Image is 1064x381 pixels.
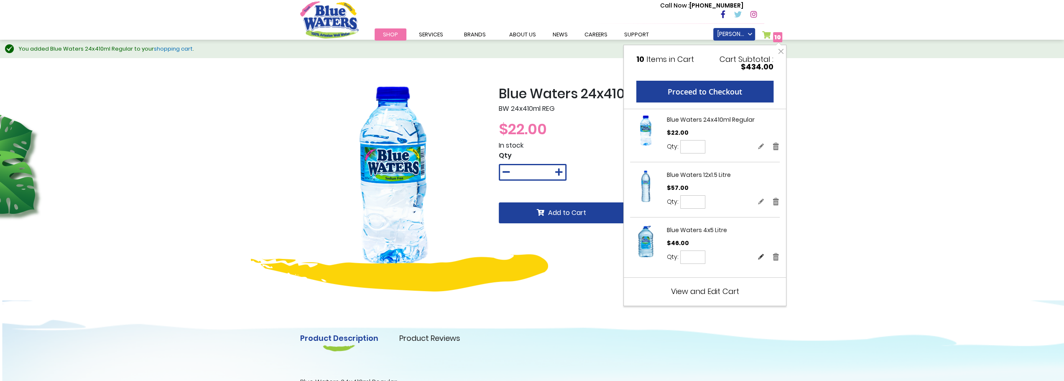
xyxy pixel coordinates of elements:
a: Blue Waters 12x1.5 Litre [667,171,731,179]
button: Proceed to Checkout [636,81,773,102]
a: shopping cart [154,45,193,53]
a: Product Reviews [399,332,460,344]
a: News [544,28,576,41]
img: yellow-design.png [251,254,548,292]
a: Blue Waters 12x1.5 Litre [630,171,661,205]
a: support [616,28,657,41]
a: Blue Waters 24x410ml Regular [630,115,661,149]
span: Services [419,31,443,38]
label: Qty [667,253,679,261]
a: careers [576,28,616,41]
span: Items in Cart [646,54,694,64]
p: [PHONE_NUMBER] [660,1,743,10]
span: In stock [499,141,523,150]
button: Add to Cart [499,202,624,223]
a: Blue Waters 4x5 Litre [667,226,727,234]
a: View and Edit Cart [671,286,739,297]
a: Product Description [300,332,378,344]
a: Blue Waters 24x410ml Regular [667,115,755,124]
img: Blue Waters 12x1.5 Litre [630,171,661,202]
img: Blue Waters 24x410ml Regular [630,115,661,147]
p: BW 24x410ml REG [499,104,764,114]
span: Qty [499,151,512,160]
span: 10 [774,33,781,41]
span: $57.00 [667,184,689,192]
a: about us [501,28,544,41]
span: $22.00 [499,118,547,140]
a: Blue Waters 4x5 Litre [630,226,661,260]
label: Qty [667,142,679,151]
a: 10 [762,31,783,43]
span: Shop [383,31,398,38]
span: Call Now : [660,1,689,10]
span: Brands [464,31,486,38]
h2: Blue Waters 24x410ml Regular [499,86,764,102]
span: Add to Cart [548,208,586,217]
span: $46.00 [667,239,689,247]
a: [PERSON_NAME] [713,28,755,41]
img: Blue Waters 4x5 Litre [630,226,661,257]
span: $22.00 [667,128,689,137]
span: $434.00 [741,61,773,72]
span: Cart Subtotal [720,54,770,64]
span: 10 [636,54,644,64]
a: store logo [300,1,359,38]
label: Qty [667,197,679,206]
div: You added Blue Waters 24x410ml Regular to your . [19,45,1056,53]
img: Blue_Waters_24x410ml_Regular_1_1.png [300,86,486,272]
